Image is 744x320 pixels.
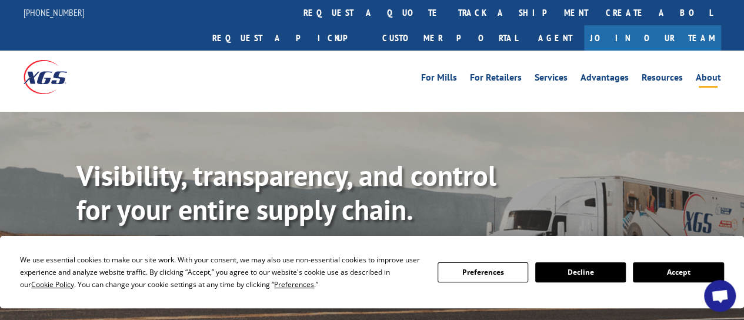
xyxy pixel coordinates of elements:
[274,279,314,289] span: Preferences
[203,25,373,51] a: Request a pickup
[535,262,626,282] button: Decline
[470,73,522,86] a: For Retailers
[642,73,683,86] a: Resources
[580,73,629,86] a: Advantages
[20,254,423,291] div: We use essential cookies to make our site work. With your consent, we may also use non-essential ...
[633,262,723,282] button: Accept
[76,157,496,228] b: Visibility, transparency, and control for your entire supply chain.
[584,25,721,51] a: Join Our Team
[438,262,528,282] button: Preferences
[526,25,584,51] a: Agent
[373,25,526,51] a: Customer Portal
[696,73,721,86] a: About
[24,6,85,18] a: [PHONE_NUMBER]
[535,73,568,86] a: Services
[421,73,457,86] a: For Mills
[704,280,736,312] div: Open chat
[31,279,74,289] span: Cookie Policy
